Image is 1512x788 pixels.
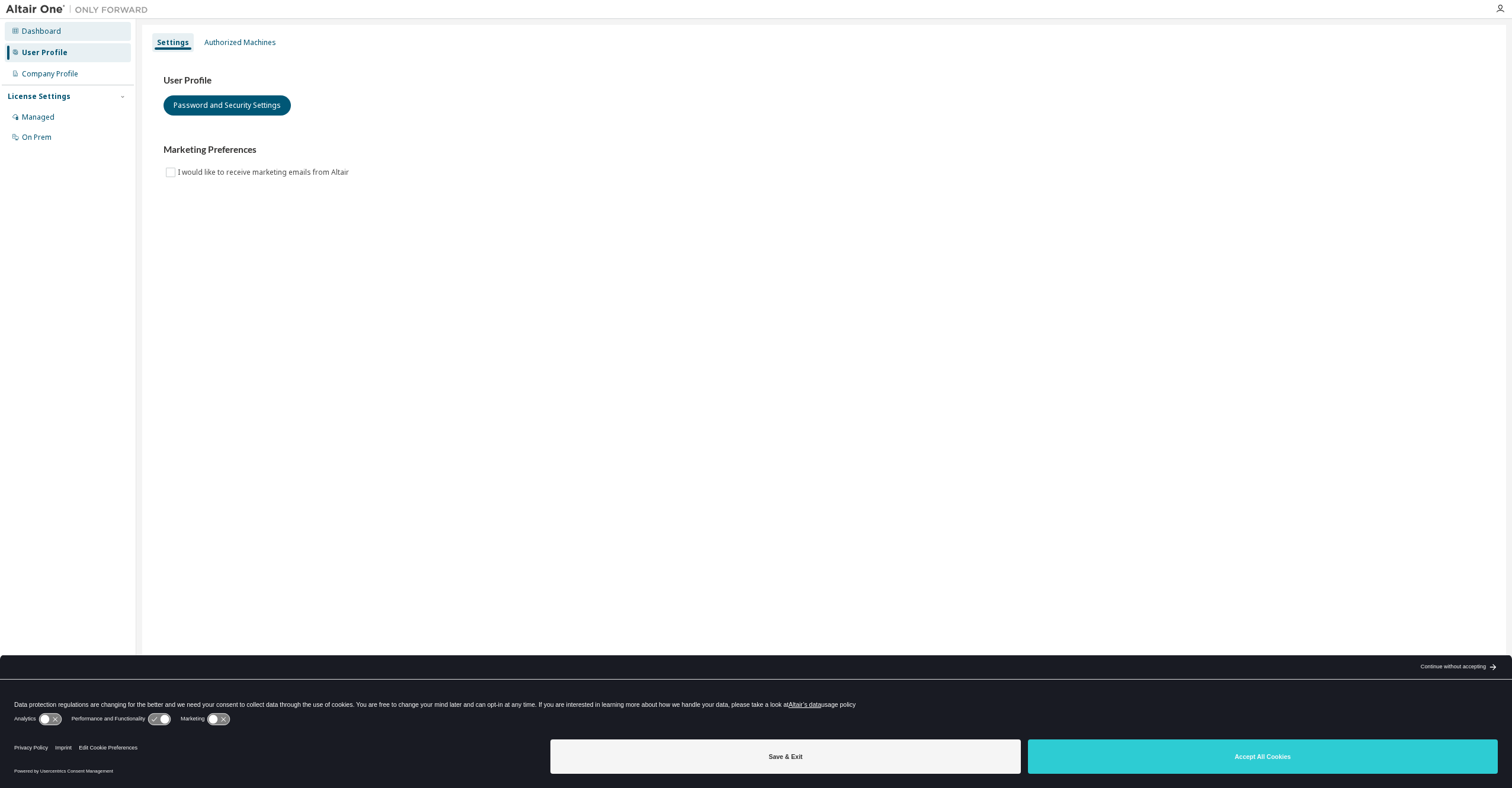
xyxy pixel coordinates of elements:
img: Altair One [6,4,154,15]
div: User Profile [22,48,68,57]
h3: User Profile [164,75,1485,87]
div: Settings [157,38,189,47]
div: Authorized Machines [204,38,276,47]
label: I would like to receive marketing emails from Altair [178,165,351,180]
div: Company Profile [22,69,78,79]
div: Managed [22,113,55,122]
button: Password and Security Settings [164,95,291,116]
h3: Marketing Preferences [164,144,1485,156]
div: Dashboard [22,27,61,36]
div: On Prem [22,133,52,142]
div: License Settings [8,92,71,101]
